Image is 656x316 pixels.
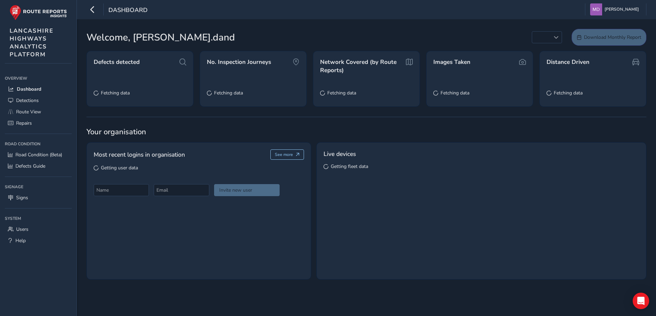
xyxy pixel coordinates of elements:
a: Route View [5,106,72,117]
a: Repairs [5,117,72,129]
span: Help [15,237,26,244]
span: Getting fleet data [331,163,368,170]
span: Fetching data [101,90,130,96]
input: Email [154,184,209,196]
span: Repairs [16,120,32,126]
a: Dashboard [5,83,72,95]
button: [PERSON_NAME] [590,3,641,15]
span: Detections [16,97,39,104]
span: Defects Guide [15,163,45,169]
a: Signs [5,192,72,203]
span: See more [275,152,293,157]
span: Route View [16,109,41,115]
input: Name [94,184,149,196]
div: System [5,213,72,224]
span: Network Covered (by Route Reports) [320,58,403,74]
span: Users [16,226,28,233]
span: Welcome, [PERSON_NAME].dand [86,30,235,45]
span: Getting user data [101,165,138,171]
span: [PERSON_NAME] [605,3,639,15]
span: Your organisation [86,127,646,137]
span: Fetching data [327,90,356,96]
div: Overview [5,73,72,83]
a: Detections [5,95,72,106]
span: No. Inspection Journeys [207,58,271,66]
span: Live devices [324,149,356,158]
a: Defects Guide [5,160,72,172]
span: Fetching data [554,90,583,96]
span: Dashboard [108,6,148,15]
a: Users [5,224,72,235]
span: Distance Driven [547,58,589,66]
a: Road Condition (Beta) [5,149,72,160]
div: Open Intercom Messenger [633,293,649,309]
img: rr logo [10,5,67,20]
div: Signage [5,182,72,192]
span: Signs [16,194,28,201]
img: diamond-layout [590,3,602,15]
div: Road Condition [5,139,72,149]
span: Road Condition (Beta) [15,151,62,158]
span: Defects detected [94,58,140,66]
span: Fetching data [441,90,469,96]
button: See more [270,149,304,160]
span: LANCASHIRE HIGHWAYS ANALYTICS PLATFORM [10,27,54,58]
span: Images Taken [433,58,470,66]
span: Most recent logins in organisation [94,150,185,159]
span: Dashboard [17,86,41,92]
a: Help [5,235,72,246]
span: Fetching data [214,90,243,96]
